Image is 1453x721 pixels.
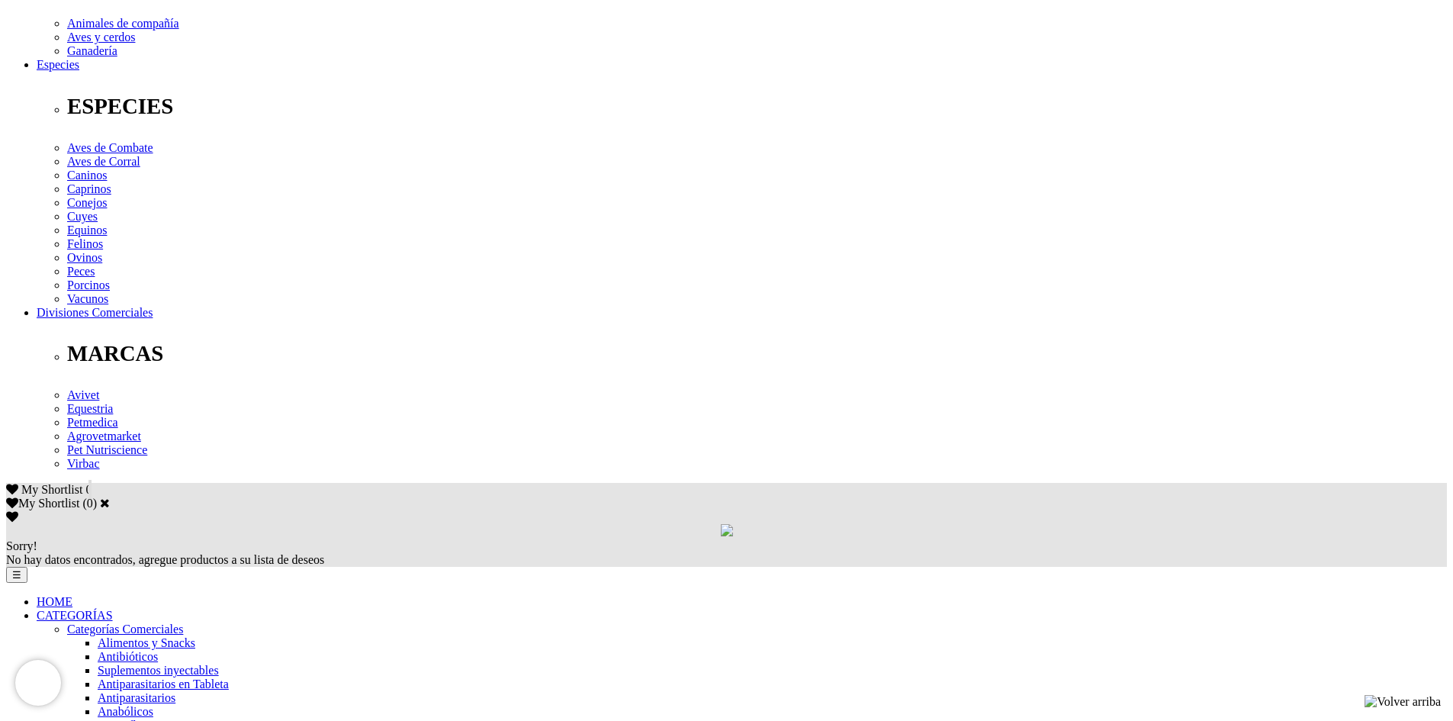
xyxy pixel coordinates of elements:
a: Cerrar [100,497,110,509]
iframe: Brevo live chat [15,660,61,706]
a: Vacunos [67,292,108,305]
a: Anabólicos [98,705,153,718]
a: Ganadería [67,44,117,57]
a: Caninos [67,169,107,182]
a: Categorías Comerciales [67,623,183,636]
a: Aves de Combate [67,141,153,154]
div: No hay datos encontrados, agregue productos a su lista de deseos [6,539,1447,567]
a: Petmedica [67,416,118,429]
label: My Shortlist [6,497,79,510]
p: ESPECIES [67,94,1447,119]
a: Avivet [67,388,99,401]
label: 0 [87,497,93,510]
a: Aves de Corral [67,155,140,168]
a: Antiparasitarios en Tableta [98,678,229,690]
a: Equinos [67,224,107,237]
a: Especies [37,58,79,71]
span: 0 [85,483,92,496]
a: Porcinos [67,278,110,291]
a: Animales de compañía [67,17,179,30]
span: ( ) [82,497,97,510]
a: Conejos [67,196,107,209]
img: Volver arriba [1365,695,1441,709]
img: loading.gif [721,524,733,536]
a: Equestria [67,402,113,415]
button: ☰ [6,567,27,583]
p: MARCAS [67,341,1447,366]
a: Virbac [67,457,100,470]
a: Antibióticos [98,650,158,663]
a: Cuyes [67,210,98,223]
a: Ovinos [67,251,102,264]
a: Alimentos y Snacks [98,636,195,649]
a: Agrovetmarket [67,430,141,443]
span: My Shortlist [21,483,82,496]
a: Caprinos [67,182,111,195]
span: Sorry! [6,539,37,552]
a: Antiparasitarios [98,691,175,704]
a: Felinos [67,237,103,250]
a: Aves y cerdos [67,31,135,43]
a: Divisiones Comerciales [37,306,153,319]
a: Peces [67,265,95,278]
a: Suplementos inyectables [98,664,219,677]
a: CATEGORÍAS [37,609,113,622]
a: Pet Nutriscience [67,443,147,456]
a: HOME [37,595,72,608]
